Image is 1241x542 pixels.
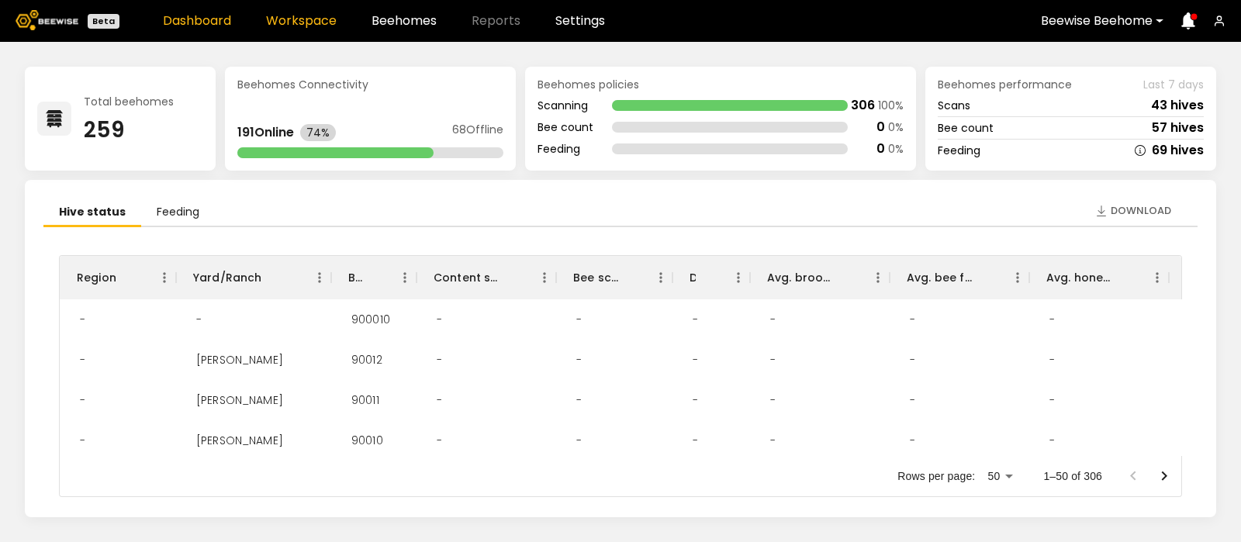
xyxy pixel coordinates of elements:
[237,126,294,139] div: 191 Online
[564,299,594,340] div: -
[938,123,994,133] div: Bee count
[67,340,98,380] div: -
[153,266,176,289] button: Menu
[758,380,788,420] div: -
[141,199,215,227] li: Feeding
[417,256,556,299] div: Content scan hives
[888,143,904,154] div: 0 %
[331,256,417,299] div: BH ID
[555,15,605,27] a: Settings
[88,14,119,29] div: Beta
[897,299,928,340] div: -
[424,380,455,420] div: -
[573,256,618,299] div: Bee scan hives
[1037,299,1067,340] div: -
[1146,266,1169,289] button: Menu
[538,122,593,133] div: Bee count
[1043,468,1102,484] p: 1–50 of 306
[897,420,928,461] div: -
[237,79,503,90] div: Beehomes Connectivity
[564,420,594,461] div: -
[618,267,640,288] button: Sort
[878,100,904,111] div: 100 %
[890,256,1029,299] div: Avg. bee frames
[1037,380,1067,420] div: -
[84,96,174,107] div: Total beehomes
[767,256,835,299] div: Avg. brood frames
[835,267,857,288] button: Sort
[564,340,594,380] div: -
[538,79,904,90] div: Beehomes policies
[680,340,710,380] div: -
[696,267,717,288] button: Sort
[938,100,970,111] div: Scans
[339,299,403,340] div: 900010
[1087,199,1179,223] button: Download
[43,199,141,227] li: Hive status
[84,119,174,141] div: 259
[452,124,503,141] div: 68 Offline
[758,340,788,380] div: -
[1177,340,1207,380] div: -
[424,299,455,340] div: -
[981,465,1018,488] div: 50
[1037,340,1067,380] div: -
[163,15,231,27] a: Dashboard
[649,266,672,289] button: Menu
[680,299,710,340] div: -
[727,266,750,289] button: Menu
[1152,144,1204,157] div: 69 hives
[176,256,331,299] div: Yard/Ranch
[116,267,138,288] button: Sort
[184,340,296,380] div: Stella
[975,267,997,288] button: Sort
[758,420,788,461] div: -
[1143,79,1204,90] span: Last 7 days
[1046,256,1115,299] div: Avg. honey frames
[193,256,262,299] div: Yard/Ranch
[897,340,928,380] div: -
[851,99,875,112] div: 306
[362,267,384,288] button: Sort
[897,468,975,484] p: Rows per page:
[876,143,885,155] div: 0
[1115,267,1136,288] button: Sort
[1152,122,1204,134] div: 57 hives
[897,380,928,420] div: -
[876,121,885,133] div: 0
[339,420,396,461] div: 90010
[690,256,696,299] div: Dead hives
[266,15,337,27] a: Workspace
[502,267,524,288] button: Sort
[434,256,502,299] div: Content scan hives
[1037,420,1067,461] div: -
[424,340,455,380] div: -
[888,122,904,133] div: 0 %
[1029,256,1169,299] div: Avg. honey frames
[1177,380,1207,420] div: -
[672,256,750,299] div: Dead hives
[907,256,975,299] div: Avg. bee frames
[533,266,556,289] button: Menu
[866,266,890,289] button: Menu
[680,420,710,461] div: -
[16,10,78,30] img: Beewise logo
[556,256,672,299] div: Bee scan hives
[262,267,284,288] button: Sort
[1177,299,1207,340] div: -
[1149,461,1180,492] button: Go to next page
[564,380,594,420] div: -
[750,256,890,299] div: Avg. brood frames
[758,299,788,340] div: -
[67,299,98,340] div: -
[1111,203,1171,219] span: Download
[393,266,417,289] button: Menu
[938,145,980,156] div: Feeding
[184,299,214,340] div: -
[67,380,98,420] div: -
[424,420,455,461] div: -
[680,380,710,420] div: -
[348,256,362,299] div: BH ID
[1177,420,1207,461] div: -
[60,256,176,299] div: Region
